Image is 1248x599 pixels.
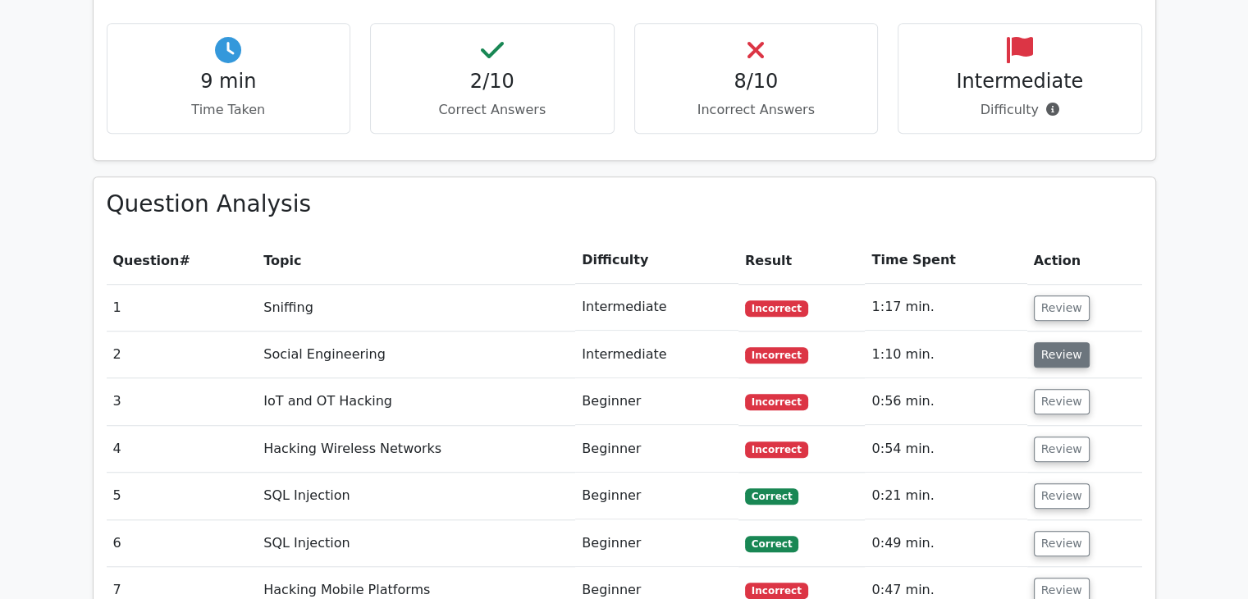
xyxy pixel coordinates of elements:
[107,237,258,284] th: #
[648,100,865,120] p: Incorrect Answers
[912,70,1128,94] h4: Intermediate
[575,426,738,473] td: Beginner
[745,441,808,458] span: Incorrect
[738,237,866,284] th: Result
[257,284,575,331] td: Sniffing
[865,520,1026,567] td: 0:49 min.
[1034,437,1090,462] button: Review
[575,284,738,331] td: Intermediate
[107,332,258,378] td: 2
[257,332,575,378] td: Social Engineering
[912,100,1128,120] p: Difficulty
[257,473,575,519] td: SQL Injection
[107,426,258,473] td: 4
[1034,342,1090,368] button: Review
[865,332,1026,378] td: 1:10 min.
[1027,237,1142,284] th: Action
[575,237,738,284] th: Difficulty
[384,70,601,94] h4: 2/10
[121,100,337,120] p: Time Taken
[745,347,808,364] span: Incorrect
[745,583,808,599] span: Incorrect
[384,100,601,120] p: Correct Answers
[107,473,258,519] td: 5
[575,473,738,519] td: Beginner
[107,284,258,331] td: 1
[107,378,258,425] td: 3
[865,426,1026,473] td: 0:54 min.
[745,536,798,552] span: Correct
[1034,295,1090,321] button: Review
[121,70,337,94] h4: 9 min
[257,237,575,284] th: Topic
[113,253,180,268] span: Question
[648,70,865,94] h4: 8/10
[257,520,575,567] td: SQL Injection
[1034,483,1090,509] button: Review
[107,190,1142,218] h3: Question Analysis
[257,426,575,473] td: Hacking Wireless Networks
[865,473,1026,519] td: 0:21 min.
[107,520,258,567] td: 6
[575,332,738,378] td: Intermediate
[575,520,738,567] td: Beginner
[1034,531,1090,556] button: Review
[865,378,1026,425] td: 0:56 min.
[745,488,798,505] span: Correct
[745,394,808,410] span: Incorrect
[257,378,575,425] td: IoT and OT Hacking
[745,300,808,317] span: Incorrect
[865,284,1026,331] td: 1:17 min.
[1034,389,1090,414] button: Review
[575,378,738,425] td: Beginner
[865,237,1026,284] th: Time Spent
